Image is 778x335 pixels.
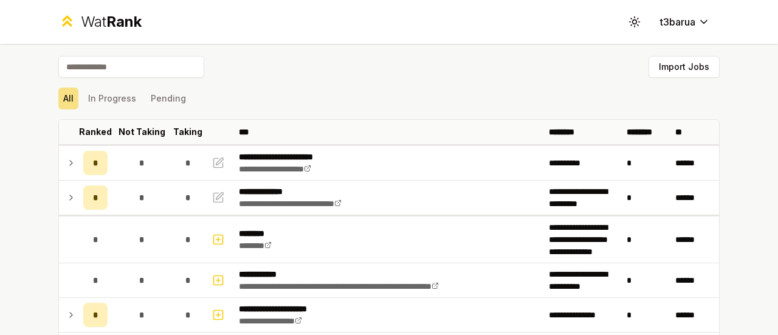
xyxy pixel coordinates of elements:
[119,126,165,138] p: Not Taking
[58,88,78,109] button: All
[649,56,720,78] button: Import Jobs
[660,15,695,29] span: t3barua
[146,88,191,109] button: Pending
[650,11,720,33] button: t3barua
[81,12,142,32] div: Wat
[106,13,142,30] span: Rank
[173,126,202,138] p: Taking
[58,12,142,32] a: WatRank
[79,126,112,138] p: Ranked
[83,88,141,109] button: In Progress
